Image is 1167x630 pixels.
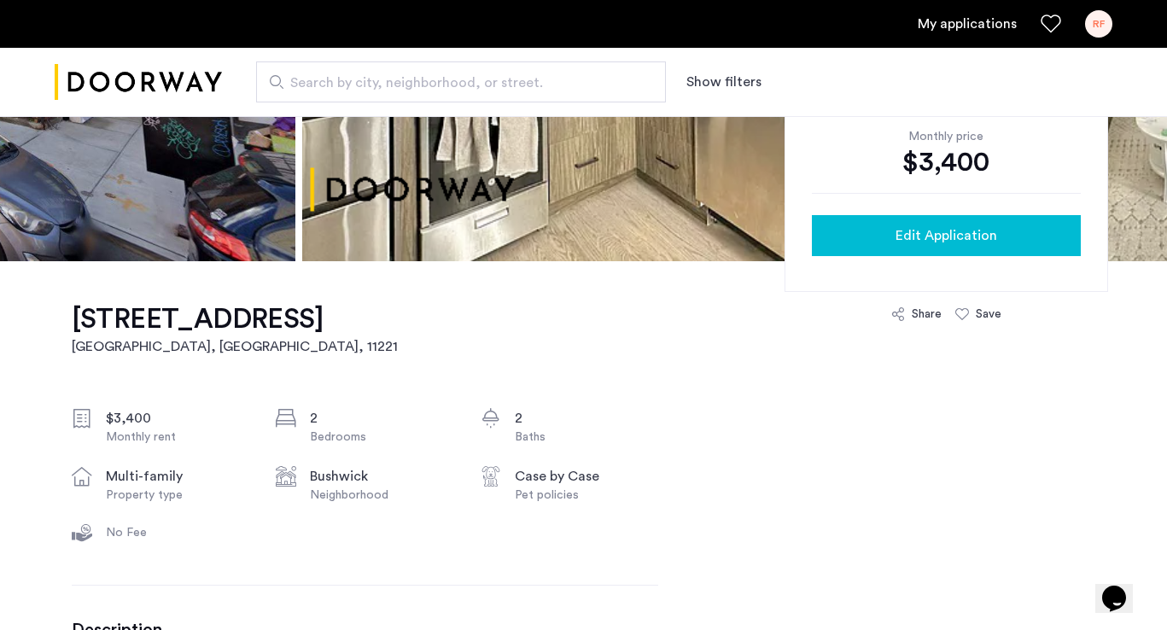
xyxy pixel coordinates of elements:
div: Property type [106,487,249,504]
a: Favorites [1041,14,1061,34]
a: Cazamio logo [55,50,222,114]
a: My application [918,14,1017,34]
div: $3,400 [812,145,1081,179]
img: logo [55,50,222,114]
span: Edit Application [896,225,997,246]
div: $3,400 [106,408,249,429]
div: Save [976,306,1001,323]
button: button [812,215,1081,256]
a: [STREET_ADDRESS][GEOGRAPHIC_DATA], [GEOGRAPHIC_DATA], 11221 [72,302,398,357]
div: Monthly rent [106,429,249,446]
div: Neighborhood [310,487,453,504]
button: Show or hide filters [686,72,761,92]
div: Monthly price [812,128,1081,145]
div: No Fee [106,524,249,541]
div: Bushwick [310,466,453,487]
div: Bedrooms [310,429,453,446]
div: 2 [515,408,658,429]
span: Search by city, neighborhood, or street. [290,73,618,93]
iframe: chat widget [1095,562,1150,613]
input: Apartment Search [256,61,666,102]
div: Share [912,306,942,323]
h2: [GEOGRAPHIC_DATA], [GEOGRAPHIC_DATA] , 11221 [72,336,398,357]
h1: [STREET_ADDRESS] [72,302,398,336]
div: 2 [310,408,453,429]
div: Case by Case [515,466,658,487]
div: Pet policies [515,487,658,504]
div: Baths [515,429,658,446]
div: RF [1085,10,1112,38]
div: multi-family [106,466,249,487]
